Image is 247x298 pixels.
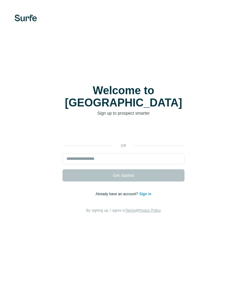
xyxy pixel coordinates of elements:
a: Privacy Policy [138,208,161,213]
a: Sign in [139,192,151,196]
p: Sign up to prospect smarter [63,110,184,116]
p: or [114,143,133,149]
h1: Welcome to [GEOGRAPHIC_DATA] [63,84,184,109]
span: By signing up, I agree to & [86,208,161,213]
iframe: Sign in with Google Dialogue [122,6,241,90]
iframe: Sign in with Google Button [59,125,188,139]
span: Already have an account? [96,192,139,196]
img: Surfe's logo [15,15,37,21]
div: Sign in with Google. Opens in new tab [63,125,184,139]
a: Terms [126,208,136,213]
